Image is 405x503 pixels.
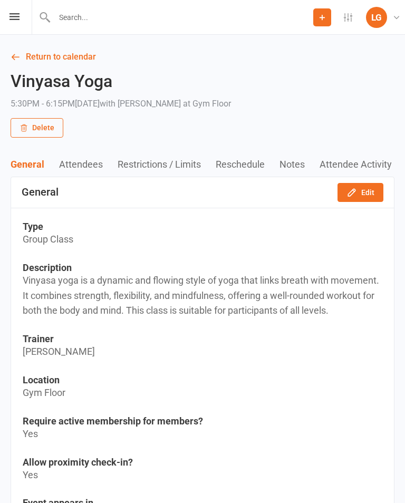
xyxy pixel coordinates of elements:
span: at Gym Floor [183,99,231,109]
a: Return to calendar [11,50,394,64]
div: 5:30PM - 6:15PM[DATE] [11,96,231,111]
td: Trainer [23,333,382,344]
button: Delete [11,118,63,137]
td: Type [23,221,382,232]
td: Yes [23,468,382,483]
span: with [PERSON_NAME] [100,99,181,109]
td: Gym Floor [23,385,382,401]
button: Restrictions / Limits [118,159,216,170]
td: Vinyasa yoga is a dynamic and flowing style of yoga that links breath with movement. It combines ... [23,273,382,318]
td: Description [23,262,382,273]
td: Yes [23,427,382,442]
button: Notes [279,159,320,170]
td: Require active membership for members? [23,415,382,427]
input: Search... [51,10,313,25]
div: General [22,186,59,198]
button: Reschedule [216,159,279,170]
button: Attendees [59,159,118,170]
button: General [11,159,59,170]
td: Group Class [23,232,382,247]
td: Allow proximity check-in? [23,457,382,468]
button: Edit [337,183,383,202]
td: [PERSON_NAME] [23,344,382,360]
div: LG [366,7,387,28]
h2: Vinyasa Yoga [11,72,231,91]
td: Location [23,374,382,385]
